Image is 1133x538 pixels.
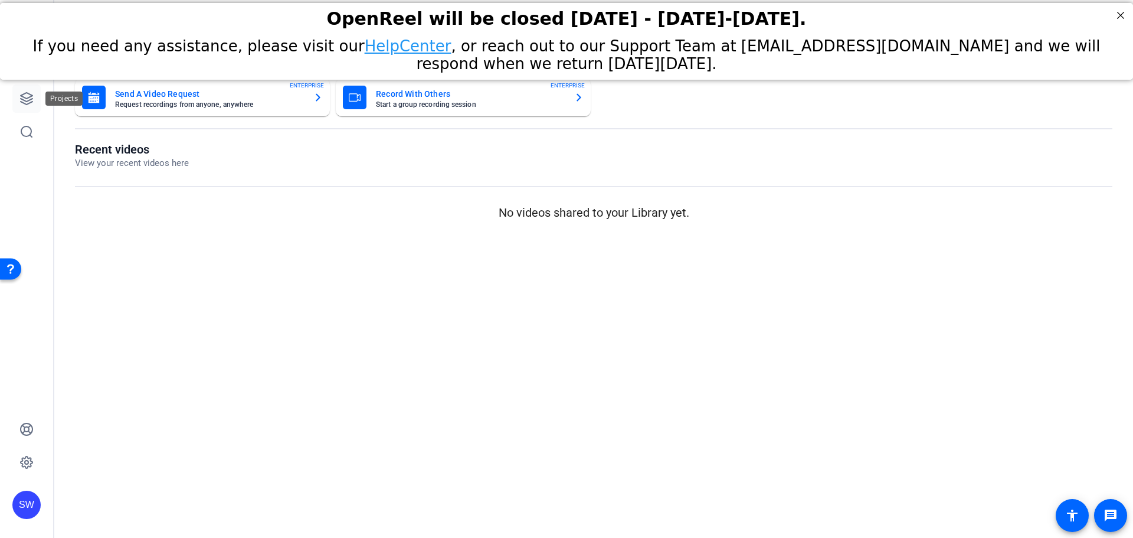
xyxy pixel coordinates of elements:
button: Record With OthersStart a group recording sessionENTERPRISE [336,79,591,116]
h1: Recent videos [75,142,189,156]
mat-icon: message [1103,508,1118,523]
p: No videos shared to your Library yet. [75,204,1112,221]
mat-card-subtitle: Start a group recording session [376,101,565,108]
div: SW [12,491,41,519]
div: OpenReel will be closed [DATE] - [DATE]-[DATE]. [15,5,1118,26]
p: View your recent videos here [75,156,189,170]
div: Projects [45,92,83,106]
mat-icon: accessibility [1065,508,1079,523]
span: If you need any assistance, please visit our , or reach out to our Support Team at [EMAIL_ADDRESS... [33,34,1101,70]
span: ENTERPRISE [551,81,585,90]
a: HelpCenter [365,34,451,52]
span: ENTERPRISE [290,81,324,90]
mat-card-title: Send A Video Request [115,87,304,101]
mat-card-subtitle: Request recordings from anyone, anywhere [115,101,304,108]
mat-card-title: Record With Others [376,87,565,101]
button: Send A Video RequestRequest recordings from anyone, anywhereENTERPRISE [75,79,330,116]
